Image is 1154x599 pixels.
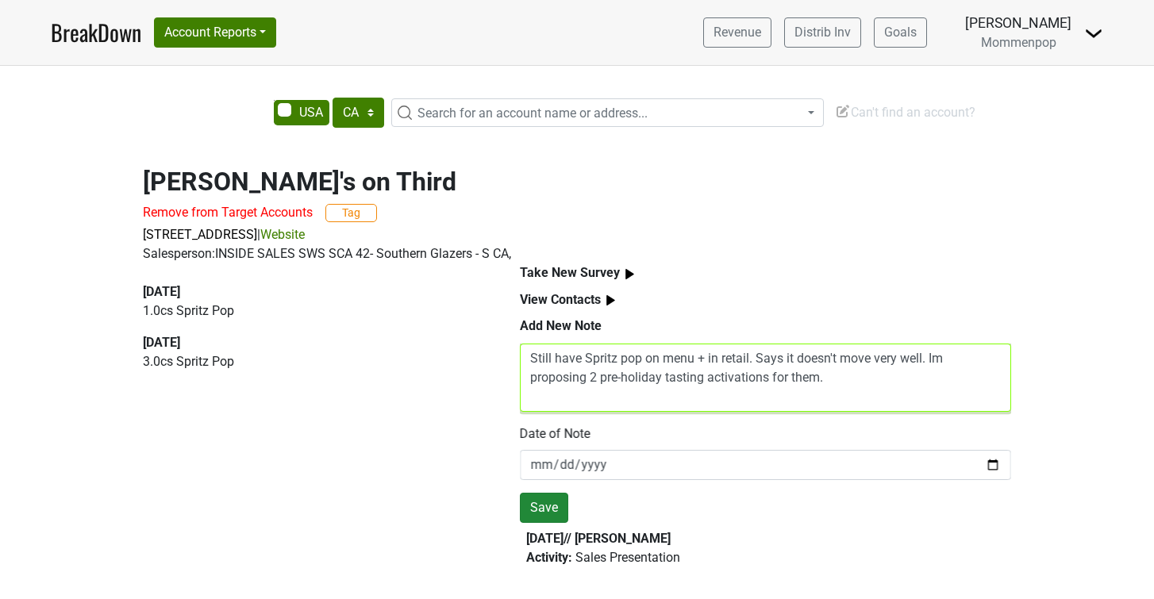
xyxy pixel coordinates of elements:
b: View Contacts [520,292,601,307]
a: BreakDown [51,16,141,49]
button: Save [520,493,568,523]
a: [STREET_ADDRESS] [143,227,257,242]
b: Activity : [526,550,572,565]
span: Search for an account name or address... [417,106,648,121]
label: Date of Note [520,424,590,443]
img: arrow_right.svg [601,290,621,310]
img: Edit [835,103,851,119]
div: Salesperson: INSIDE SALES SWS SCA 42- Southern Glazers - S CA, [143,244,1011,263]
b: [DATE] // [PERSON_NAME] [526,531,671,546]
h2: [PERSON_NAME]'s on Third [143,167,1011,197]
button: Tag [325,204,377,222]
p: | [143,225,1011,244]
div: [PERSON_NAME] [965,13,1071,33]
img: arrow_right.svg [620,264,640,284]
a: Distrib Inv [784,17,861,48]
div: Sales Presentation [526,548,1005,567]
button: Account Reports [154,17,276,48]
div: [DATE] [143,282,483,301]
a: Goals [874,17,927,48]
p: 1.0 cs Spritz Pop [143,301,483,321]
textarea: Still have Spritz pop on menu + in retail. Says it doesn't move very well. Im proposing 2 pre-hol... [520,344,1011,412]
div: [DATE] [143,333,483,352]
b: Add New Note [520,318,602,333]
b: Take New Survey [520,265,620,280]
span: Can't find an account? [835,105,975,120]
a: Revenue [703,17,771,48]
span: Remove from Target Accounts [143,205,313,220]
img: Dropdown Menu [1084,24,1103,43]
span: Mommenpop [981,35,1056,50]
p: 3.0 cs Spritz Pop [143,352,483,371]
a: Website [260,227,305,242]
